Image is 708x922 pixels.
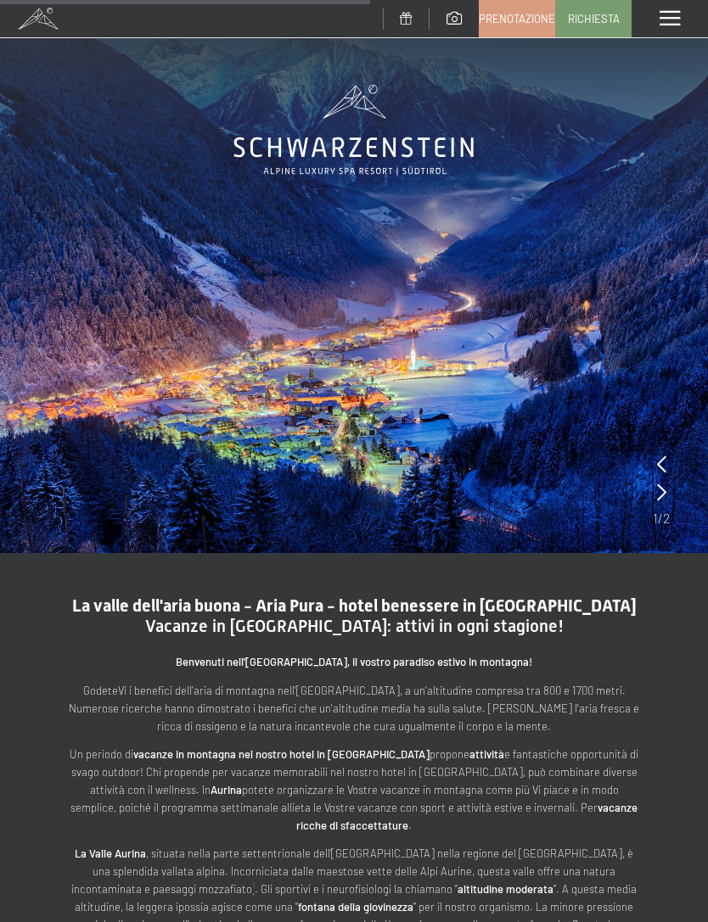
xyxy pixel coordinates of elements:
span: La valle dell'aria buona - Aria Pura - hotel benessere in [GEOGRAPHIC_DATA] [72,595,637,616]
p: Un periodo di propone e fantastiche opportunità di svago outdoor! Chi propende per vacanze memora... [68,746,640,834]
strong: attività [469,747,504,761]
a: Richiesta [556,1,631,36]
sup: 1 [252,880,255,891]
strong: altitudine moderata [458,882,553,896]
strong: La Valle Aurina [75,847,146,860]
strong: vacanze in montagna nel nostro hotel in [GEOGRAPHIC_DATA] [133,747,430,761]
span: Vacanze in [GEOGRAPHIC_DATA]: attivi in ogni stagione! [145,616,564,636]
strong: Aurina [211,783,242,796]
a: 1 [252,882,255,896]
span: / [658,509,663,528]
strong: Benvenuti nell'[GEOGRAPHIC_DATA], il vostro paradiso estivo in montagna! [176,655,532,668]
span: Richiesta [568,11,620,26]
strong: vacanze ricche di sfaccettature [296,801,638,832]
p: GodeteVi i benefici dell'aria di montagna nell'[GEOGRAPHIC_DATA], a un'altitudine compresa tra 80... [68,682,640,735]
strong: fontana della giovinezza [298,900,413,914]
span: 2 [663,509,670,528]
span: Prenotazione [479,11,555,26]
span: 1 [653,509,658,528]
a: Prenotazione [480,1,554,36]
